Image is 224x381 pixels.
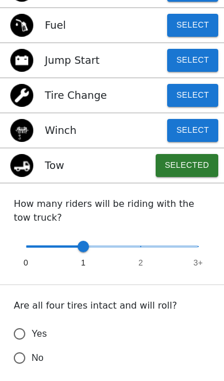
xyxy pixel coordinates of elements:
[167,49,218,72] button: Select
[10,49,33,72] img: jump start icon
[45,157,64,173] p: Tow
[167,84,218,107] button: Select
[194,257,203,268] span: 3+
[14,299,210,313] p: Are all four tires intact and will roll?
[45,17,66,33] p: Fuel
[45,52,99,68] p: Jump Start
[156,154,218,177] button: Selected
[32,327,47,341] span: Yes
[167,14,218,37] button: Select
[81,257,86,268] span: 1
[45,122,76,138] p: Winch
[10,84,33,107] img: flat tire icon
[32,351,44,365] span: No
[10,119,33,142] img: winch icon
[10,14,33,37] img: gas icon
[138,257,143,268] span: 2
[45,87,107,103] p: Tire Change
[24,257,28,268] span: 0
[167,119,218,142] button: Select
[14,197,210,225] p: How many riders will be riding with the tow truck?
[10,154,33,177] img: tow icon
